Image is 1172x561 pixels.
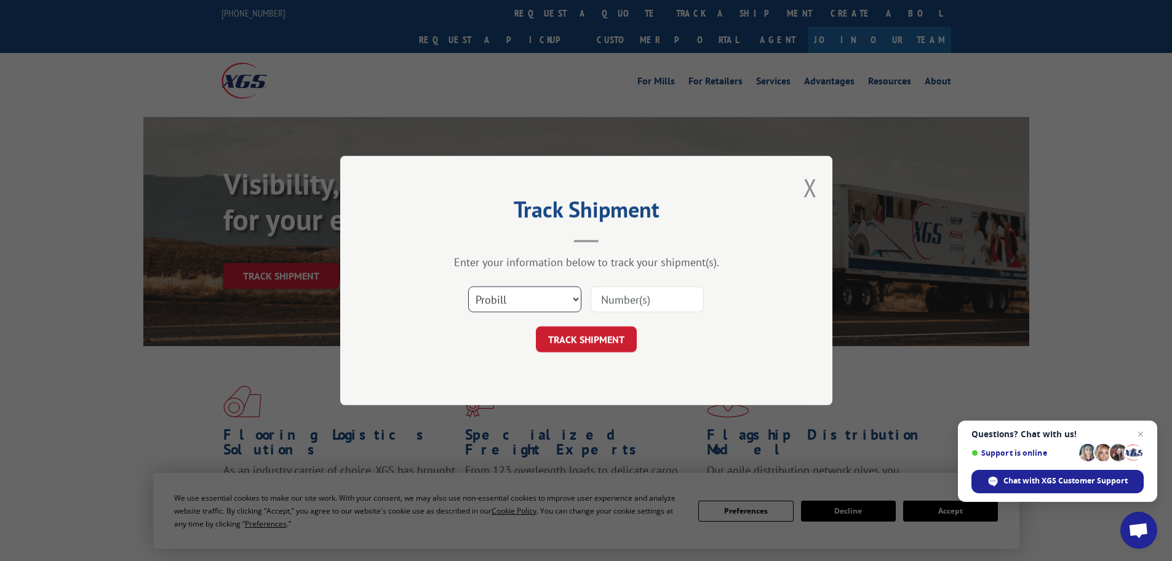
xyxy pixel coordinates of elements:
[591,286,704,312] input: Number(s)
[971,429,1144,439] span: Questions? Chat with us!
[971,448,1075,458] span: Support is online
[803,171,817,204] button: Close modal
[402,201,771,224] h2: Track Shipment
[536,326,637,352] button: TRACK SHIPMENT
[1120,512,1157,549] div: Open chat
[1003,475,1128,486] span: Chat with XGS Customer Support
[1133,427,1148,442] span: Close chat
[402,255,771,269] div: Enter your information below to track your shipment(s).
[971,470,1144,493] div: Chat with XGS Customer Support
